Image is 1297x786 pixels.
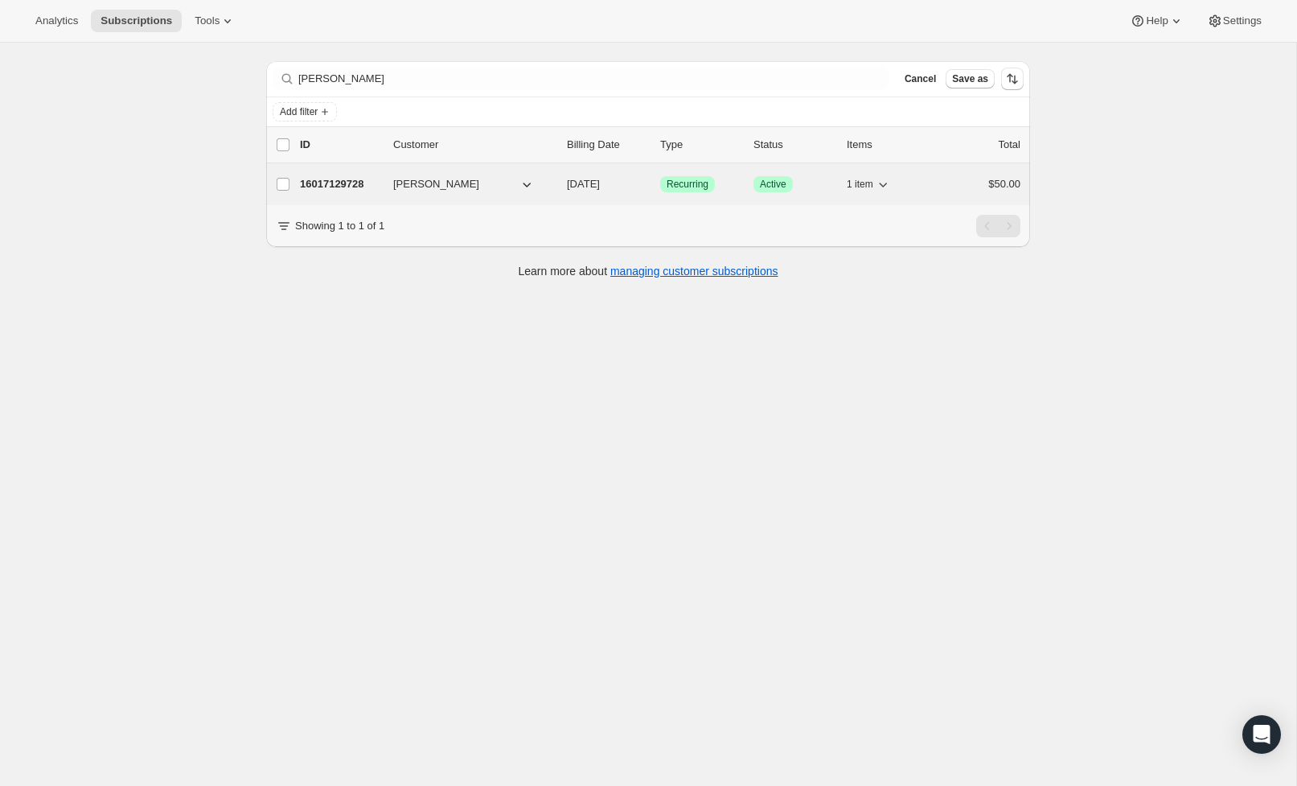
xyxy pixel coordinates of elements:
p: Billing Date [567,137,647,153]
p: 16017129728 [300,176,380,192]
p: Showing 1 to 1 of 1 [295,218,384,234]
p: Learn more about [519,263,778,279]
div: 16017129728[PERSON_NAME][DATE]SuccessRecurringSuccessActive1 item$50.00 [300,173,1020,195]
span: Active [760,178,786,191]
span: Settings [1223,14,1262,27]
button: Save as [946,69,995,88]
div: IDCustomerBilling DateTypeStatusItemsTotal [300,137,1020,153]
p: Customer [393,137,554,153]
button: Analytics [26,10,88,32]
a: managing customer subscriptions [610,265,778,278]
span: Tools [195,14,220,27]
button: Settings [1197,10,1271,32]
div: Open Intercom Messenger [1242,715,1281,754]
button: [PERSON_NAME] [384,171,544,197]
span: Recurring [667,178,708,191]
span: Subscriptions [101,14,172,27]
span: [PERSON_NAME] [393,176,479,192]
span: Add filter [280,105,318,118]
span: Save as [952,72,988,85]
span: Cancel [905,72,936,85]
button: Add filter [273,102,337,121]
span: $50.00 [988,178,1020,190]
span: Help [1146,14,1168,27]
button: Cancel [898,69,942,88]
div: Items [847,137,927,153]
span: Analytics [35,14,78,27]
p: Total [999,137,1020,153]
input: Filter subscribers [298,68,889,90]
button: Tools [185,10,245,32]
button: Subscriptions [91,10,182,32]
button: 1 item [847,173,891,195]
p: ID [300,137,380,153]
button: Help [1120,10,1193,32]
button: Sort the results [1001,68,1024,90]
span: 1 item [847,178,873,191]
nav: Pagination [976,215,1020,237]
span: [DATE] [567,178,600,190]
p: Status [753,137,834,153]
div: Type [660,137,741,153]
